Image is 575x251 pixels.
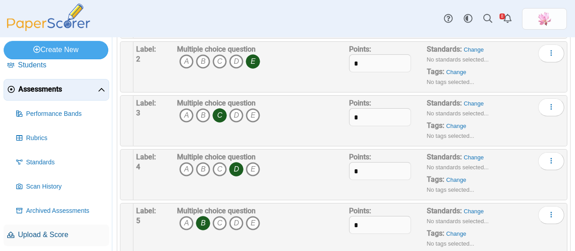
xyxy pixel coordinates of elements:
[427,218,489,225] small: No standards selected...
[177,153,256,161] b: Multiple choice question
[522,8,567,30] a: ps.MuGhfZT6iQwmPTCC
[427,229,444,238] b: Tags:
[537,12,552,26] span: Xinmei Li
[538,152,564,170] button: More options
[538,98,564,116] button: More options
[4,4,93,31] img: PaperScorer
[26,207,106,216] span: Archived Assessments
[13,103,109,125] a: Performance Bands
[26,134,106,143] span: Rubrics
[26,110,106,119] span: Performance Bands
[427,99,462,107] b: Standards:
[13,152,109,173] a: Standards
[4,225,109,246] a: Upload & Score
[18,230,106,240] span: Upload & Score
[13,176,109,198] a: Scan History
[18,84,98,94] span: Assessments
[446,230,466,237] a: Change
[212,54,227,69] i: C
[427,79,474,85] small: No tags selected...
[464,154,484,161] a: Change
[136,216,140,225] b: 5
[349,207,371,215] b: Points:
[427,240,474,247] small: No tags selected...
[246,162,260,176] i: E
[246,54,260,69] i: E
[4,25,93,32] a: PaperScorer
[26,182,106,191] span: Scan History
[136,109,140,117] b: 3
[427,153,462,161] b: Standards:
[196,216,210,230] i: B
[349,153,371,161] b: Points:
[179,108,194,123] i: A
[196,54,210,69] i: B
[446,69,466,75] a: Change
[4,79,109,101] a: Assessments
[229,54,243,69] i: D
[136,99,156,107] b: Label:
[498,9,517,29] a: Alerts
[13,128,109,149] a: Rubrics
[4,41,108,59] a: Create New
[538,206,564,224] button: More options
[427,132,474,139] small: No tags selected...
[136,163,140,171] b: 4
[427,45,462,53] b: Standards:
[427,186,474,193] small: No tags selected...
[446,176,466,183] a: Change
[212,216,227,230] i: C
[179,216,194,230] i: A
[177,207,256,215] b: Multiple choice question
[179,162,194,176] i: A
[538,44,564,62] button: More options
[136,153,156,161] b: Label:
[464,100,484,107] a: Change
[446,123,466,129] a: Change
[427,110,489,117] small: No standards selected...
[229,108,243,123] i: D
[229,162,243,176] i: D
[427,207,462,215] b: Standards:
[18,60,106,70] span: Students
[179,54,194,69] i: A
[427,121,444,130] b: Tags:
[246,216,260,230] i: E
[13,200,109,222] a: Archived Assessments
[212,162,227,176] i: C
[136,55,140,63] b: 2
[212,108,227,123] i: C
[349,45,371,53] b: Points:
[427,67,444,76] b: Tags:
[349,99,371,107] b: Points:
[537,12,552,26] img: ps.MuGhfZT6iQwmPTCC
[26,158,106,167] span: Standards
[196,108,210,123] i: B
[246,108,260,123] i: E
[177,99,256,107] b: Multiple choice question
[464,208,484,215] a: Change
[136,207,156,215] b: Label:
[427,164,489,171] small: No standards selected...
[427,56,489,63] small: No standards selected...
[4,55,109,76] a: Students
[196,162,210,176] i: B
[136,45,156,53] b: Label:
[427,175,444,184] b: Tags:
[464,46,484,53] a: Change
[177,45,256,53] b: Multiple choice question
[229,216,243,230] i: D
